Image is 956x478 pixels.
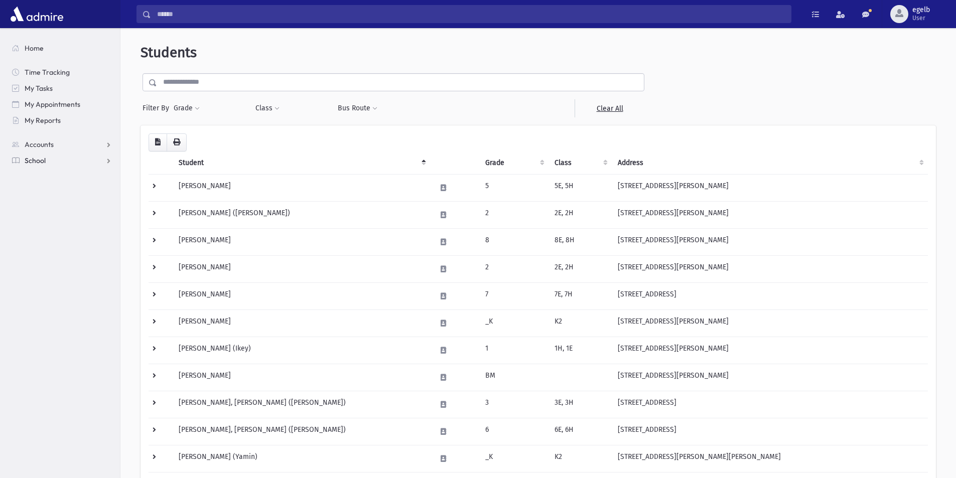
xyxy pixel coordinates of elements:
span: School [25,156,46,165]
button: Print [167,133,187,151]
button: Grade [173,99,200,117]
img: AdmirePro [8,4,66,24]
button: Bus Route [337,99,378,117]
td: [STREET_ADDRESS][PERSON_NAME] [612,337,928,364]
a: Accounts [4,136,120,152]
span: My Tasks [25,84,53,93]
span: My Reports [25,116,61,125]
td: 5E, 5H [549,174,612,201]
td: K2 [549,309,612,337]
td: [STREET_ADDRESS][PERSON_NAME] [612,309,928,337]
span: Time Tracking [25,68,70,77]
td: [STREET_ADDRESS][PERSON_NAME] [612,255,928,282]
td: [PERSON_NAME] ([PERSON_NAME]) [173,201,430,228]
input: Search [151,5,791,23]
td: [PERSON_NAME], [PERSON_NAME] ([PERSON_NAME]) [173,418,430,445]
td: 3E, 3H [549,391,612,418]
td: 3 [479,391,549,418]
span: My Appointments [25,100,80,109]
td: 2 [479,201,549,228]
td: [PERSON_NAME] [173,309,430,337]
td: 8 [479,228,549,255]
a: My Appointments [4,96,120,112]
span: Filter By [143,103,173,113]
td: [STREET_ADDRESS] [612,418,928,445]
td: [STREET_ADDRESS][PERSON_NAME][PERSON_NAME] [612,445,928,472]
td: [PERSON_NAME], [PERSON_NAME] ([PERSON_NAME]) [173,391,430,418]
span: Home [25,44,44,53]
th: Class: activate to sort column ascending [549,151,612,175]
td: 1 [479,337,549,364]
td: [PERSON_NAME] (Ikey) [173,337,430,364]
button: CSV [149,133,167,151]
td: 7E, 7H [549,282,612,309]
th: Grade: activate to sort column ascending [479,151,549,175]
td: 7 [479,282,549,309]
td: K2 [549,445,612,472]
td: 2E, 2H [549,255,612,282]
a: Home [4,40,120,56]
td: [STREET_ADDRESS] [612,282,928,309]
td: 6 [479,418,549,445]
a: Time Tracking [4,64,120,80]
span: Accounts [25,140,54,149]
td: BM [479,364,549,391]
td: [STREET_ADDRESS][PERSON_NAME] [612,201,928,228]
td: [STREET_ADDRESS][PERSON_NAME] [612,364,928,391]
td: [STREET_ADDRESS][PERSON_NAME] [612,228,928,255]
td: [PERSON_NAME] [173,255,430,282]
td: [PERSON_NAME] [173,282,430,309]
td: [PERSON_NAME] [173,174,430,201]
td: [STREET_ADDRESS][PERSON_NAME] [612,174,928,201]
a: School [4,152,120,169]
td: 2 [479,255,549,282]
td: 8E, 8H [549,228,612,255]
td: 2E, 2H [549,201,612,228]
td: [PERSON_NAME] [173,228,430,255]
td: _K [479,309,549,337]
a: My Tasks [4,80,120,96]
td: 6E, 6H [549,418,612,445]
a: Clear All [575,99,644,117]
th: Address: activate to sort column ascending [612,151,928,175]
td: [STREET_ADDRESS] [612,391,928,418]
th: Student: activate to sort column descending [173,151,430,175]
span: User [912,14,930,22]
span: egelb [912,6,930,14]
a: My Reports [4,112,120,128]
span: Students [141,44,197,61]
button: Class [255,99,280,117]
td: [PERSON_NAME] (Yamin) [173,445,430,472]
td: 5 [479,174,549,201]
td: _K [479,445,549,472]
td: 1H, 1E [549,337,612,364]
td: [PERSON_NAME] [173,364,430,391]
